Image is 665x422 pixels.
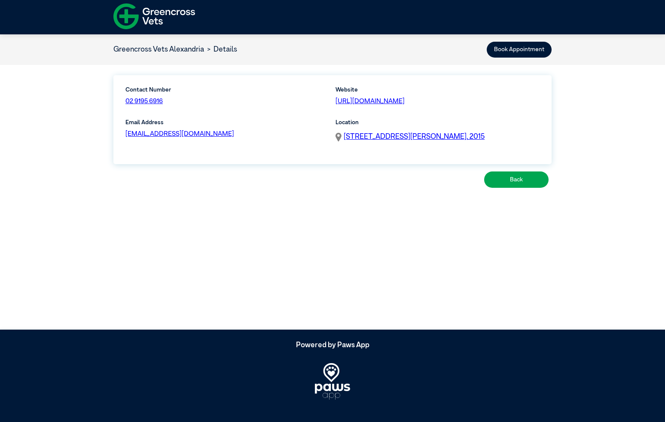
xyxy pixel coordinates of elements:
[344,133,485,141] span: [STREET_ADDRESS][PERSON_NAME], 2015
[125,86,223,94] label: Contact Number
[336,98,405,104] a: [URL][DOMAIN_NAME]
[315,363,350,400] img: PawsApp
[125,131,234,137] a: [EMAIL_ADDRESS][DOMAIN_NAME]
[125,98,163,104] a: 02 9195 6916
[204,44,237,55] li: Details
[487,42,552,58] button: Book Appointment
[113,341,552,350] h5: Powered by Paws App
[113,46,204,53] a: Greencross Vets Alexandria
[125,118,329,127] label: Email Address
[484,171,549,187] button: Back
[336,118,540,127] label: Location
[113,44,237,55] nav: breadcrumb
[113,0,195,32] img: f-logo
[336,86,540,94] label: Website
[344,131,485,143] a: [STREET_ADDRESS][PERSON_NAME], 2015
